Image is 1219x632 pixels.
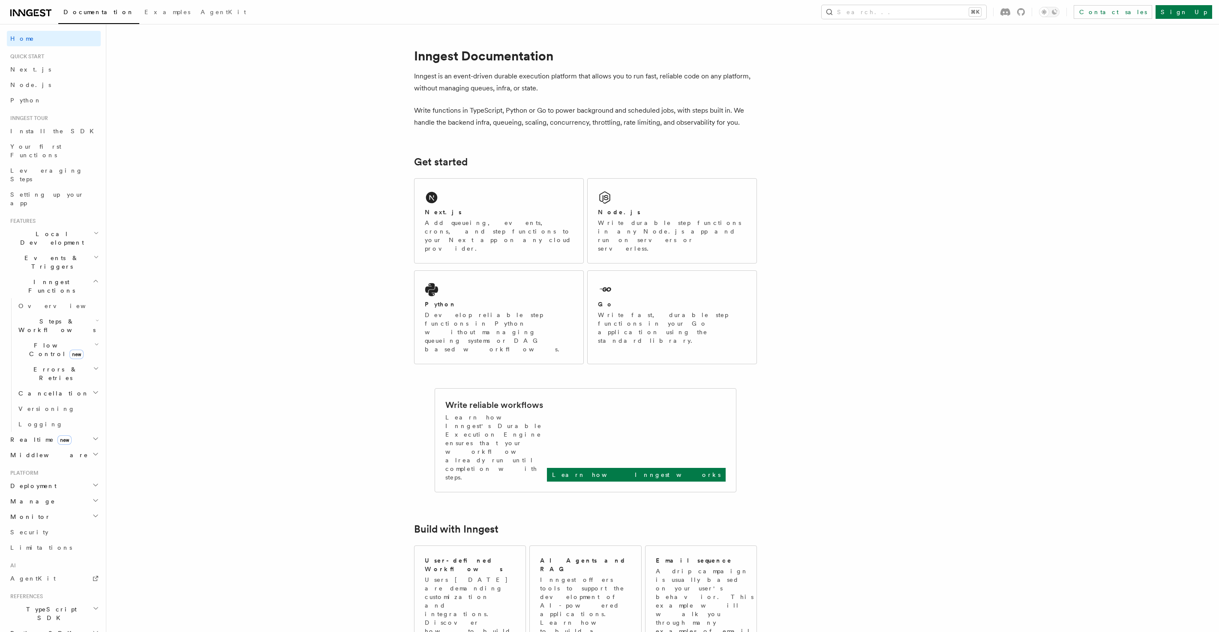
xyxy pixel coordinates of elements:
[7,93,101,108] a: Python
[18,421,63,428] span: Logging
[15,314,101,338] button: Steps & Workflows
[1074,5,1152,19] a: Contact sales
[195,3,251,23] a: AgentKit
[7,278,93,295] span: Inngest Functions
[7,571,101,586] a: AgentKit
[425,300,456,309] h2: Python
[10,191,84,207] span: Setting up your app
[445,413,547,482] p: Learn how Inngest's Durable Execution Engine ensures that your workflow already run until complet...
[7,605,93,622] span: TypeScript SDK
[15,338,101,362] button: Flow Controlnew
[552,470,721,479] p: Learn how Inngest works
[969,8,981,16] kbd: ⌘K
[1039,7,1060,17] button: Toggle dark mode
[822,5,986,19] button: Search...⌘K
[7,163,101,187] a: Leveraging Steps
[10,575,56,582] span: AgentKit
[414,105,757,129] p: Write functions in TypeScript, Python or Go to power background and scheduled jobs, with steps bu...
[7,432,101,447] button: Realtimenew
[7,218,36,225] span: Features
[7,494,101,509] button: Manage
[7,53,44,60] span: Quick start
[7,230,93,247] span: Local Development
[598,300,613,309] h2: Go
[598,208,640,216] h2: Node.js
[7,524,101,540] a: Security
[201,9,246,15] span: AgentKit
[15,362,101,386] button: Errors & Retries
[7,593,43,600] span: References
[598,311,746,345] p: Write fast, durable step functions in your Go application using the standard library.
[425,208,462,216] h2: Next.js
[144,9,190,15] span: Examples
[7,478,101,494] button: Deployment
[425,311,573,353] p: Develop reliable step functions in Python without managing queueing systems or DAG based workflows.
[15,389,89,398] span: Cancellation
[15,317,96,334] span: Steps & Workflows
[587,178,757,264] a: Node.jsWrite durable step functions in any Node.js app and run on servers or serverless.
[18,405,75,412] span: Versioning
[10,529,48,536] span: Security
[7,139,101,163] a: Your first Functions
[7,497,55,506] span: Manage
[7,31,101,46] a: Home
[15,386,101,401] button: Cancellation
[7,77,101,93] a: Node.js
[7,187,101,211] a: Setting up your app
[10,544,72,551] span: Limitations
[414,48,757,63] h1: Inngest Documentation
[547,468,726,482] a: Learn how Inngest works
[7,602,101,626] button: TypeScript SDK
[414,70,757,94] p: Inngest is an event-driven durable execution platform that allows you to run fast, reliable code ...
[587,270,757,364] a: GoWrite fast, durable step functions in your Go application using the standard library.
[7,482,57,490] span: Deployment
[10,81,51,88] span: Node.js
[10,128,99,135] span: Install the SDK
[7,509,101,524] button: Monitor
[63,9,134,15] span: Documentation
[7,447,101,463] button: Middleware
[425,556,515,573] h2: User-defined Workflows
[1156,5,1212,19] a: Sign Up
[7,512,51,521] span: Monitor
[7,226,101,250] button: Local Development
[15,365,93,382] span: Errors & Retries
[139,3,195,23] a: Examples
[15,416,101,432] a: Logging
[7,250,101,274] button: Events & Triggers
[7,254,93,271] span: Events & Triggers
[7,62,101,77] a: Next.js
[10,167,83,183] span: Leveraging Steps
[7,435,72,444] span: Realtime
[10,97,42,104] span: Python
[10,66,51,73] span: Next.js
[10,143,61,159] span: Your first Functions
[414,156,468,168] a: Get started
[414,523,498,535] a: Build with Inngest
[57,435,72,445] span: new
[7,298,101,432] div: Inngest Functions
[15,341,94,358] span: Flow Control
[425,219,573,253] p: Add queueing, events, crons, and step functions to your Next app on any cloud provider.
[598,219,746,253] p: Write durable step functions in any Node.js app and run on servers or serverless.
[414,178,584,264] a: Next.jsAdd queueing, events, crons, and step functions to your Next app on any cloud provider.
[15,298,101,314] a: Overview
[7,115,48,122] span: Inngest tour
[15,401,101,416] a: Versioning
[414,270,584,364] a: PythonDevelop reliable step functions in Python without managing queueing systems or DAG based wo...
[69,350,84,359] span: new
[7,540,101,555] a: Limitations
[7,470,39,476] span: Platform
[445,399,543,411] h2: Write reliable workflows
[7,562,16,569] span: AI
[10,34,34,43] span: Home
[7,274,101,298] button: Inngest Functions
[656,556,732,565] h2: Email sequence
[7,451,88,459] span: Middleware
[58,3,139,24] a: Documentation
[540,556,632,573] h2: AI Agents and RAG
[7,123,101,139] a: Install the SDK
[18,303,107,309] span: Overview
